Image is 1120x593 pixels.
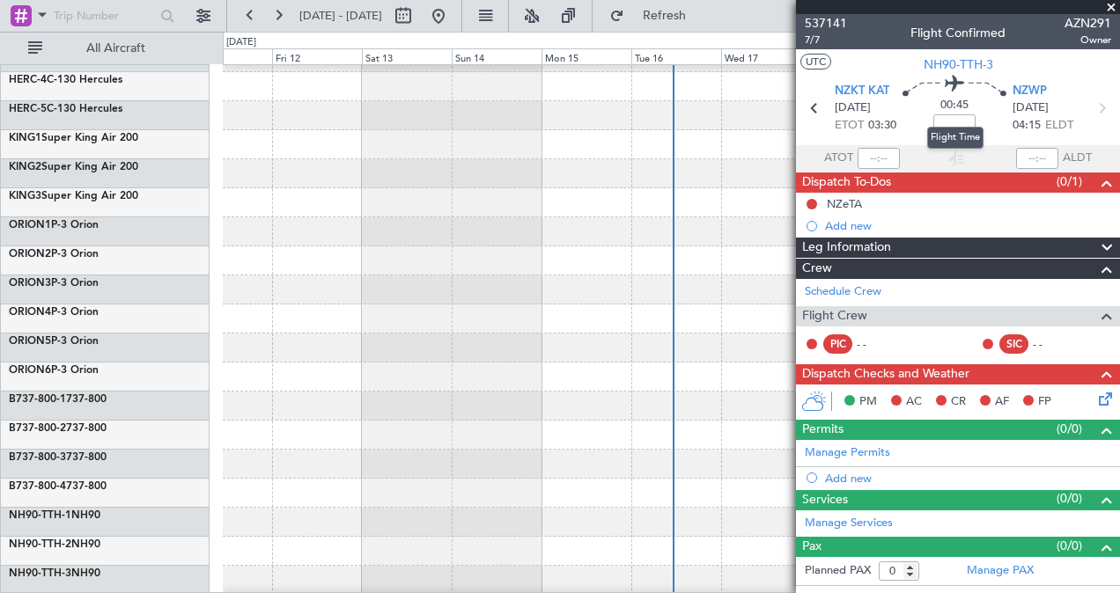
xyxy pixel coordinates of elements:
[452,48,542,64] div: Sun 14
[9,104,47,114] span: HERC-5
[805,562,871,580] label: Planned PAX
[1038,393,1051,411] span: FP
[805,515,893,532] a: Manage Services
[54,3,155,29] input: Trip Number
[9,510,100,521] a: NH90-TTH-1NH90
[9,191,138,201] a: KING3Super King Air 200
[802,420,844,440] span: Permits
[9,162,41,172] span: KING2
[802,537,822,557] span: Pax
[9,133,138,143] a: KING1Super King Air 200
[1013,117,1041,135] span: 04:15
[1065,33,1111,48] span: Owner
[835,83,889,100] span: NZKT KAT
[272,48,362,64] div: Fri 12
[802,490,848,510] span: Services
[825,218,1111,233] div: Add new
[9,510,71,521] span: NH90-TTH-1
[906,393,922,411] span: AC
[800,54,831,70] button: UTC
[802,238,891,258] span: Leg Information
[19,34,191,62] button: All Aircraft
[9,365,51,376] span: ORION6
[721,48,811,64] div: Wed 17
[823,334,852,354] div: PIC
[825,471,1111,486] div: Add new
[9,452,107,463] a: B737-800-3737-800
[9,75,122,85] a: HERC-4C-130 Hercules
[9,133,41,143] span: KING1
[631,48,721,64] div: Tue 16
[9,481,107,492] a: B737-800-4737-800
[9,568,100,579] a: NH90-TTH-3NH90
[1057,537,1082,555] span: (0/0)
[827,196,862,211] div: NZeTA
[1045,117,1073,135] span: ELDT
[1013,83,1047,100] span: NZWP
[859,393,877,411] span: PM
[835,99,871,117] span: [DATE]
[9,394,107,405] a: B737-800-1737-800
[910,24,1006,42] div: Flight Confirmed
[802,306,867,326] span: Flight Crew
[299,8,382,24] span: [DATE] - [DATE]
[9,191,41,201] span: KING3
[601,2,707,30] button: Refresh
[858,148,900,169] input: --:--
[868,117,896,135] span: 03:30
[927,127,984,149] div: Flight Time
[9,365,99,376] a: ORION6P-3 Orion
[628,10,702,22] span: Refresh
[835,117,864,135] span: ETOT
[9,539,71,550] span: NH90-TTH-2
[9,75,47,85] span: HERC-4
[967,562,1034,580] a: Manage PAX
[951,393,966,411] span: CR
[1057,172,1082,191] span: (0/1)
[9,568,71,579] span: NH90-TTH-3
[940,97,969,114] span: 00:45
[802,172,891,193] span: Dispatch To-Dos
[1057,489,1082,508] span: (0/0)
[9,162,138,172] a: KING2Super King Air 200
[9,452,66,463] span: B737-800-3
[924,55,993,74] span: NH90-TTH-3
[362,48,452,64] div: Sat 13
[542,48,631,64] div: Mon 15
[9,249,51,260] span: ORION2
[9,423,107,434] a: B737-800-2737-800
[1057,420,1082,438] span: (0/0)
[226,35,256,50] div: [DATE]
[9,481,66,492] span: B737-800-4
[9,220,51,231] span: ORION1
[9,278,99,289] a: ORION3P-3 Orion
[805,444,890,462] a: Manage Permits
[9,104,122,114] a: HERC-5C-130 Hercules
[802,259,832,279] span: Crew
[999,334,1028,354] div: SIC
[9,423,66,434] span: B737-800-2
[9,394,66,405] span: B737-800-1
[9,307,51,318] span: ORION4
[9,307,99,318] a: ORION4P-3 Orion
[995,393,1009,411] span: AF
[182,48,272,64] div: Thu 11
[9,336,99,347] a: ORION5P-3 Orion
[824,150,853,167] span: ATOT
[805,283,881,301] a: Schedule Crew
[805,33,847,48] span: 7/7
[1013,99,1049,117] span: [DATE]
[9,278,51,289] span: ORION3
[805,14,847,33] span: 537141
[9,220,99,231] a: ORION1P-3 Orion
[1063,150,1092,167] span: ALDT
[9,249,99,260] a: ORION2P-3 Orion
[1065,14,1111,33] span: AZN291
[9,336,51,347] span: ORION5
[1033,336,1072,352] div: - -
[802,364,969,384] span: Dispatch Checks and Weather
[46,42,186,55] span: All Aircraft
[9,539,100,550] a: NH90-TTH-2NH90
[857,336,896,352] div: - -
